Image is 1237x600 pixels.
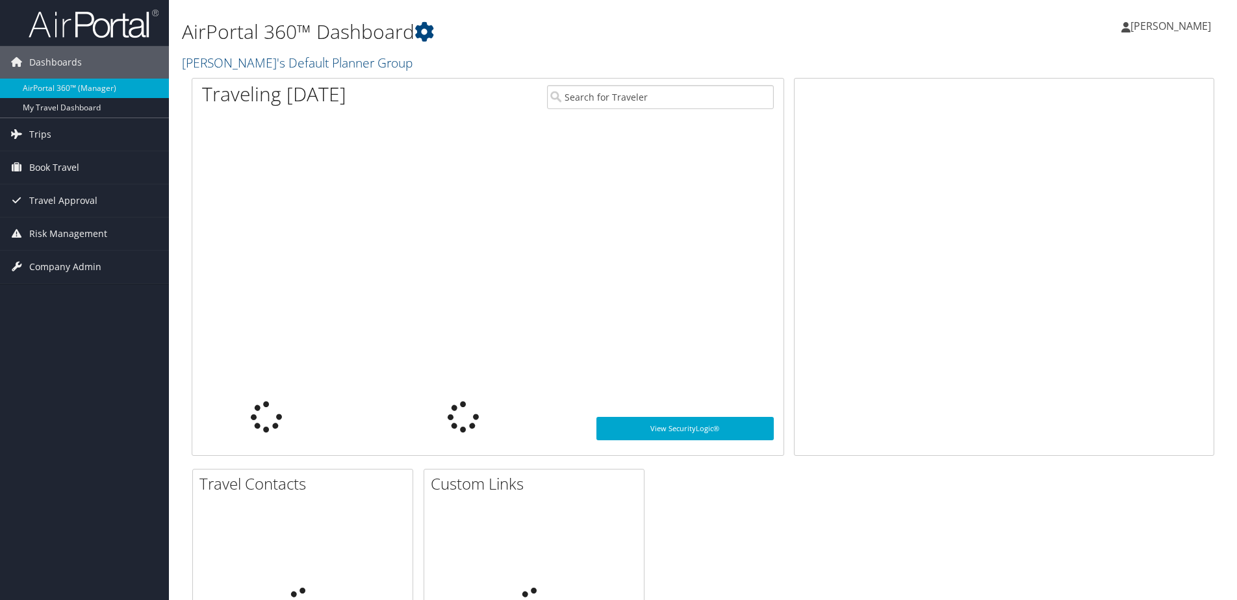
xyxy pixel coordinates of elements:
[1130,19,1211,33] span: [PERSON_NAME]
[29,151,79,184] span: Book Travel
[431,473,644,495] h2: Custom Links
[29,218,107,250] span: Risk Management
[29,184,97,217] span: Travel Approval
[1121,6,1224,45] a: [PERSON_NAME]
[199,473,413,495] h2: Travel Contacts
[29,251,101,283] span: Company Admin
[182,54,416,71] a: [PERSON_NAME]'s Default Planner Group
[29,118,51,151] span: Trips
[29,8,159,39] img: airportal-logo.png
[202,81,346,108] h1: Traveling [DATE]
[547,85,774,109] input: Search for Traveler
[182,18,876,45] h1: AirPortal 360™ Dashboard
[29,46,82,79] span: Dashboards
[596,417,774,440] a: View SecurityLogic®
